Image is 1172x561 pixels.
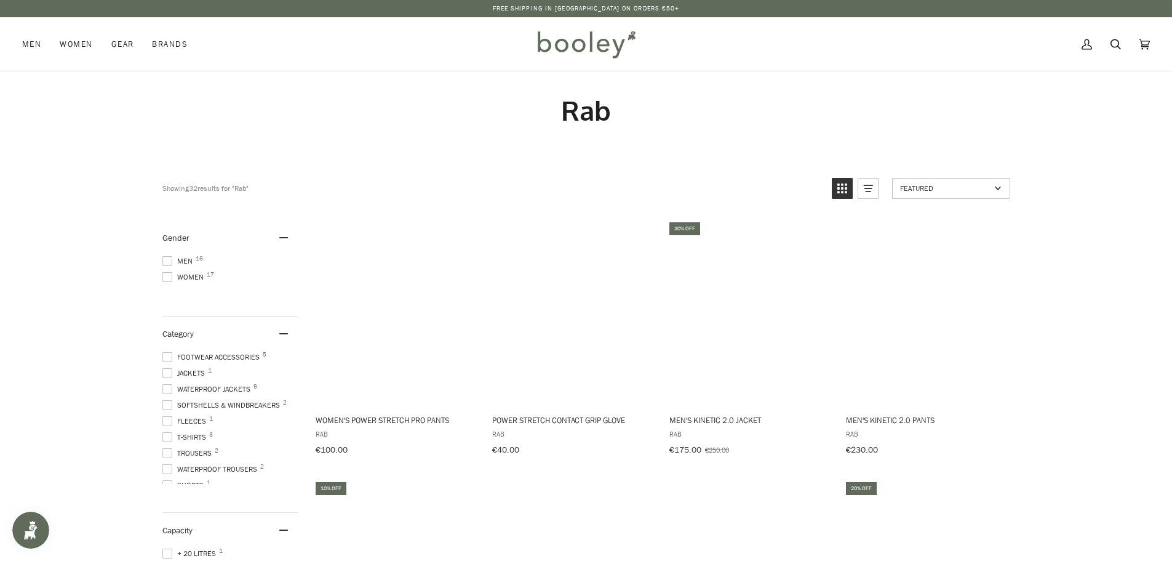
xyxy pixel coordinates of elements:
span: Gender [162,232,189,244]
a: Men [22,17,50,71]
span: 2 [283,400,287,406]
a: Men's Kinetic 2.0 Pants [844,220,1007,459]
iframe: Button to open loyalty program pop-up [12,512,49,549]
span: Shorts [162,480,207,491]
div: 10% off [316,482,346,495]
span: Men [22,38,41,50]
span: Category [162,328,194,340]
span: Featured [900,183,991,193]
span: Rab [492,429,652,439]
span: Brands [152,38,188,50]
span: Capacity [162,525,193,536]
b: 32 [189,183,197,193]
span: + 20 Litres [162,548,220,559]
div: Showing results for "Rab" [162,178,823,199]
img: Rab Power Stretch Contact Grip Glove Black - Booley Galway [490,231,653,394]
span: €250.00 [705,445,729,455]
span: Rab [669,429,829,439]
span: Women [60,38,92,50]
span: 17 [207,272,214,278]
span: Gear [111,38,134,50]
a: Women [50,17,102,71]
span: T-Shirts [162,432,210,443]
span: €230.00 [846,444,878,456]
span: €100.00 [316,444,348,456]
span: Softshells & Windbreakers [162,400,284,411]
span: 1 [207,480,210,486]
span: Trousers [162,448,215,459]
img: Rab Men's Kinetic 2.0 Pants Beluga - Booley Galway [844,231,1007,394]
span: Footwear Accessories [162,352,263,363]
a: View grid mode [832,178,853,199]
a: Gear [102,17,143,71]
span: Men [162,256,196,267]
span: Men's Kinetic 2.0 Jacket [669,414,829,426]
span: Jackets [162,368,209,379]
a: Sort options [892,178,1010,199]
span: Power Stretch Contact Grip Glove [492,414,652,426]
span: 5 [263,352,266,358]
span: 1 [209,416,213,422]
span: Rab [316,429,475,439]
span: Fleeces [162,416,210,427]
span: Women [162,272,207,283]
a: Power Stretch Contact Grip Glove [490,220,653,459]
h1: Rab [162,94,1010,127]
div: 30% off [669,222,700,235]
span: 2 [215,448,218,454]
span: 3 [209,432,213,438]
img: Rab Men's Kinetic 2.0 Jacket Sherwood Green - Booley Galway [668,231,831,394]
span: 2 [260,464,264,470]
span: Men's Kinetic 2.0 Pants [846,414,1005,426]
span: Waterproof Jackets [162,384,254,395]
span: 9 [253,384,257,390]
span: Waterproof Trousers [162,464,261,475]
a: Men's Kinetic 2.0 Jacket [668,220,831,459]
div: 20% off [846,482,877,495]
span: €175.00 [669,444,701,456]
a: Women's Power Stretch Pro Pants [314,220,477,459]
span: €40.00 [492,444,519,456]
a: View list mode [858,178,879,199]
span: 1 [208,368,212,374]
span: Rab [846,429,1005,439]
span: 1 [219,548,223,554]
img: Rab Women's Power Stretch Pro Pants Black - Booley Galway [314,231,477,394]
span: Women's Power Stretch Pro Pants [316,414,475,426]
span: 16 [196,256,203,262]
p: Free Shipping in [GEOGRAPHIC_DATA] on Orders €50+ [493,4,680,14]
a: Brands [143,17,197,71]
img: Booley [532,26,640,62]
